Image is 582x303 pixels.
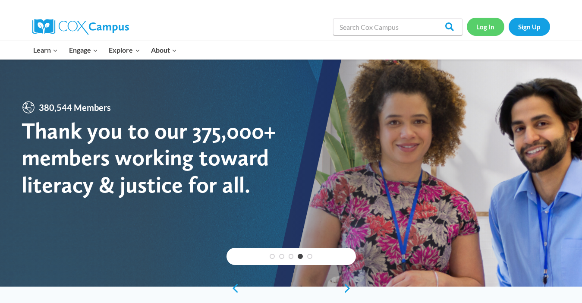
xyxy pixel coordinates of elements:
[279,254,284,259] a: 2
[63,41,104,59] button: Child menu of Engage
[227,280,356,297] div: content slider buttons
[298,254,303,259] a: 4
[32,19,129,35] img: Cox Campus
[28,41,182,59] nav: Primary Navigation
[333,18,462,35] input: Search Cox Campus
[28,41,64,59] button: Child menu of Learn
[104,41,146,59] button: Child menu of Explore
[467,18,504,35] a: Log In
[509,18,550,35] a: Sign Up
[145,41,182,59] button: Child menu of About
[307,254,312,259] a: 5
[35,101,114,114] span: 380,544 Members
[270,254,275,259] a: 1
[343,283,356,294] a: next
[289,254,294,259] a: 3
[22,117,291,198] div: Thank you to our 375,000+ members working toward literacy & justice for all.
[467,18,550,35] nav: Secondary Navigation
[227,283,239,294] a: previous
